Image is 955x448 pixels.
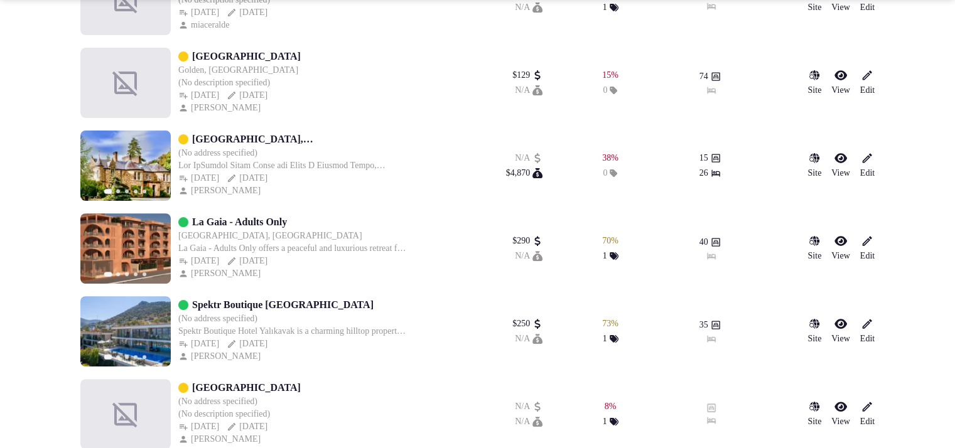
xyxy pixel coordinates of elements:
button: N/A [515,400,542,413]
button: [DATE] [227,420,267,433]
button: $4,870 [506,167,543,179]
span: 26 [699,167,708,179]
a: [GEOGRAPHIC_DATA] [192,49,301,64]
div: [DATE] [178,420,219,433]
button: (No address specified) [178,395,257,408]
button: Go to slide 2 [116,272,120,276]
button: [DATE] [227,338,267,350]
button: Go to slide 5 [143,355,146,359]
a: Site [807,69,821,97]
button: 40 [699,236,721,248]
a: View [831,152,850,179]
a: Edit [860,317,875,345]
div: Spektr Boutique Hotel Yalıkavak is a charming hilltop property overlooking [GEOGRAPHIC_DATA], off... [178,325,410,338]
div: (No description specified) [178,408,301,420]
a: View [831,400,850,428]
a: [GEOGRAPHIC_DATA] [192,380,301,395]
button: Golden, [GEOGRAPHIC_DATA] [178,64,298,77]
div: 15 % [602,69,618,82]
button: 38% [602,152,618,164]
span: 40 [699,236,708,248]
span: 74 [699,70,708,83]
a: [GEOGRAPHIC_DATA], [GEOGRAPHIC_DATA] - Tailored Scottish Retreats [192,132,410,147]
a: Site [807,317,821,345]
div: 73 % [602,317,618,330]
button: [PERSON_NAME] [178,267,263,280]
button: $250 [512,317,542,330]
a: Edit [860,152,875,179]
button: [DATE] [178,338,219,350]
button: [DATE] [227,172,267,184]
div: N/A [515,84,542,97]
button: [DATE] [227,255,267,267]
div: 8 % [605,400,617,413]
button: 1 [603,333,618,345]
button: (No address specified) [178,147,257,159]
a: Site [807,235,821,262]
img: Featured image for McArthur Manor, Perthshire - Tailored Scottish Retreats [80,131,171,201]
button: Go to slide 4 [134,355,138,359]
button: 70% [602,235,618,247]
button: Go to slide 5 [143,189,146,193]
a: Edit [860,235,875,262]
div: N/A [515,250,542,262]
img: Featured image for La Gaia - Adults Only [80,213,171,284]
button: [PERSON_NAME] [178,102,263,114]
a: View [831,69,850,97]
button: N/A [515,152,542,164]
div: 70 % [602,235,618,247]
button: [DATE] [227,89,267,102]
button: (No address specified) [178,312,257,325]
button: [PERSON_NAME] [178,433,263,445]
div: [PERSON_NAME] [178,350,263,363]
button: $129 [512,69,542,82]
div: (No description specified) [178,77,301,89]
button: 1 [603,415,618,428]
button: N/A [515,415,542,428]
button: [DATE] [178,89,219,102]
a: Edit [860,400,875,428]
button: Go to slide 1 [104,355,112,360]
button: 15 [699,152,721,164]
button: 73% [602,317,618,330]
a: Edit [860,69,875,97]
button: Go to slide 2 [116,355,120,359]
div: [DATE] [178,255,219,267]
button: Go to slide 5 [143,272,146,276]
button: Go to slide 3 [125,272,129,276]
button: [DATE] [178,172,219,184]
button: [GEOGRAPHIC_DATA], [GEOGRAPHIC_DATA] [178,230,362,242]
button: N/A [515,333,542,345]
span: 15 [699,152,708,164]
button: Go to slide 3 [125,355,129,359]
button: 1 [603,250,618,262]
div: Lor IpSumdol Sitam Conse adi Elits D Eiusmod Tempo, Incididuntu Labor Etd’ma aliq enim adm ve qui... [178,159,410,172]
button: $290 [512,235,542,247]
a: Site [807,152,821,179]
button: miaceralde [178,19,232,31]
